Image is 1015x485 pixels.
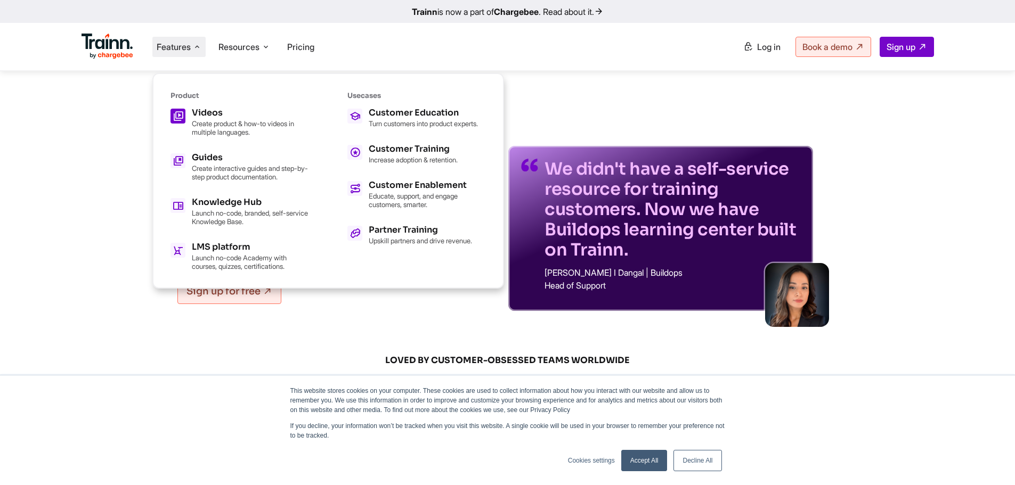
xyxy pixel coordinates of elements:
h5: Customer Training [369,145,458,153]
h5: Videos [192,109,309,117]
p: [PERSON_NAME] I Dangal | Buildops [545,268,800,277]
a: Videos Create product & how-to videos in multiple languages. [170,109,309,136]
a: Sign up for free [177,278,281,304]
p: Launch no-code Academy with courses, quizzes, certifications. [192,253,309,270]
span: Features [157,41,191,53]
p: Upskill partners and drive revenue. [369,236,472,245]
h6: Product [170,91,309,100]
a: Customer Training Increase adoption & retention. [347,145,486,164]
a: Decline All [673,450,721,471]
p: Create interactive guides and step-by-step product documentation. [192,164,309,181]
p: Create product & how-to videos in multiple languages. [192,119,309,136]
h6: Usecases [347,91,486,100]
h5: Customer Education [369,109,478,117]
p: Launch no-code, branded, self-service Knowledge Base. [192,209,309,226]
img: quotes-purple.41a7099.svg [521,159,538,171]
p: If you decline, your information won’t be tracked when you visit this website. A single cookie wi... [290,421,725,440]
a: Partner Training Upskill partners and drive revenue. [347,226,486,245]
img: sabina-buildops.d2e8138.png [765,263,829,327]
p: Turn customers into product experts. [369,119,478,128]
a: Pricing [287,42,314,52]
a: Customer Education Turn customers into product experts. [347,109,486,128]
a: Book a demo [795,37,871,57]
a: Log in [737,37,787,56]
a: Cookies settings [568,456,615,465]
span: LOVED BY CUSTOMER-OBSESSED TEAMS WORLDWIDE [252,355,764,366]
span: Log in [757,42,781,52]
span: Sign up [887,42,915,52]
a: Customer Enablement Educate, support, and engage customers, smarter. [347,181,486,209]
h5: Knowledge Hub [192,198,309,207]
a: Accept All [621,450,668,471]
h5: Customer Enablement [369,181,486,190]
p: Increase adoption & retention. [369,155,458,164]
h5: Partner Training [369,226,472,234]
span: Resources [218,41,259,53]
p: This website stores cookies on your computer. These cookies are used to collect information about... [290,386,725,415]
a: Guides Create interactive guides and step-by-step product documentation. [170,153,309,181]
span: Book a demo [802,42,852,52]
h5: LMS platform [192,243,309,251]
b: Chargebee [494,6,539,17]
p: Head of Support [545,281,800,290]
img: Trainn Logo [82,34,134,59]
a: LMS platform Launch no-code Academy with courses, quizzes, certifications. [170,243,309,270]
a: Sign up [880,37,934,57]
a: Knowledge Hub Launch no-code, branded, self-service Knowledge Base. [170,198,309,226]
p: Educate, support, and engage customers, smarter. [369,192,486,209]
p: We didn't have a self-service resource for training customers. Now we have Buildops learning cent... [545,159,800,260]
b: Trainn [412,6,437,17]
h5: Guides [192,153,309,162]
